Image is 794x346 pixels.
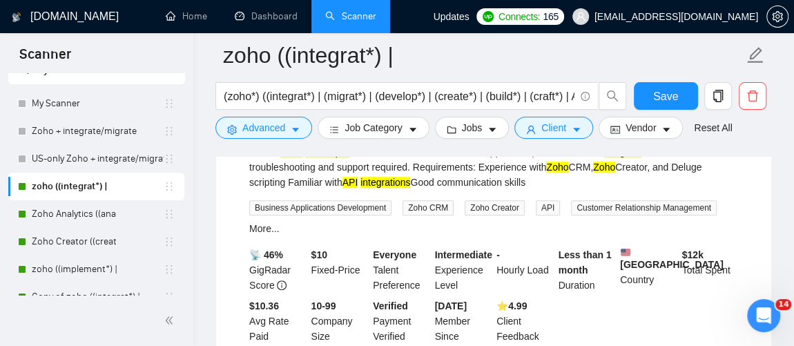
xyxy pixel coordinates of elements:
[526,124,536,135] span: user
[166,10,207,22] a: homeHome
[242,120,285,135] span: Advanced
[373,300,408,311] b: Verified
[8,283,184,311] li: Copy of zoho ((integrat*) |
[546,162,568,173] mark: Zoho
[593,162,615,173] mark: Zoho
[621,247,630,257] img: 🇺🇸
[235,10,298,22] a: dashboardDashboard
[164,181,175,192] span: holder
[494,298,556,344] div: Client Feedback
[8,90,184,117] li: My Scanner
[164,209,175,220] span: holder
[309,298,371,344] div: Company Size
[291,124,300,135] span: caret-down
[318,117,429,139] button: barsJob Categorycaret-down
[435,300,467,311] b: [DATE]
[249,144,738,190] div: Need a to customize CRM and Creator apps, set up workflows, and with other tools. Basic troublesh...
[164,126,175,137] span: holder
[249,223,280,234] a: More...
[462,120,483,135] span: Jobs
[164,98,175,109] span: holder
[8,145,184,173] li: US-only Zoho + integrate/migrate
[223,38,744,73] input: Scanner name...
[246,298,309,344] div: Avg Rate Paid
[704,82,732,110] button: copy
[246,247,309,293] div: GigRadar Score
[403,200,454,215] span: Zoho CRM
[345,120,402,135] span: Job Category
[679,247,742,293] div: Total Spent
[249,249,283,260] b: 📡 46%
[494,247,556,293] div: Hourly Load
[164,314,178,327] span: double-left
[435,249,492,260] b: Intermediate
[543,9,558,24] span: 165
[311,249,327,260] b: $ 10
[536,200,560,215] span: API
[8,173,184,200] li: zoho ((integrat*) |
[747,299,780,332] iframe: Intercom live chat
[164,264,175,275] span: holder
[599,117,683,139] button: idcardVendorcaret-down
[487,124,497,135] span: caret-down
[766,6,788,28] button: setting
[599,82,626,110] button: search
[498,9,540,24] span: Connects:
[370,298,432,344] div: Payment Verified
[767,11,788,22] span: setting
[12,6,21,28] img: logo
[325,10,376,22] a: searchScanner
[32,256,164,283] a: zoho ((implement*) |
[634,82,698,110] button: Save
[249,200,391,215] span: Business Applications Development
[572,124,581,135] span: caret-down
[775,299,791,310] span: 14
[311,300,336,311] b: 10-99
[483,11,494,22] img: upwork-logo.png
[373,249,416,260] b: Everyone
[432,247,494,293] div: Experience Level
[496,300,527,311] b: ⭐️ 4.99
[682,249,704,260] b: $ 12k
[705,90,731,102] span: copy
[408,124,418,135] span: caret-down
[653,88,678,105] span: Save
[541,120,566,135] span: Client
[581,92,590,101] span: info-circle
[32,117,164,145] a: Zoho + integrate/migrate
[599,90,626,102] span: search
[32,90,164,117] a: My Scanner
[694,120,732,135] a: Reset All
[8,44,82,73] span: Scanner
[465,200,525,215] span: Zoho Creator
[626,120,656,135] span: Vendor
[617,247,679,293] div: Country
[32,283,164,311] a: Copy of zoho ((integrat*) |
[8,200,184,228] li: Zoho Analytics ((ana
[746,46,764,64] span: edit
[559,249,612,276] b: Less than 1 month
[342,177,358,188] mark: API
[571,200,717,215] span: Customer Relationship Management
[661,124,671,135] span: caret-down
[309,247,371,293] div: Fixed-Price
[329,124,339,135] span: bars
[8,117,184,145] li: Zoho + integrate/migrate
[739,90,766,102] span: delete
[610,124,620,135] span: idcard
[370,247,432,293] div: Talent Preference
[32,145,164,173] a: US-only Zoho + integrate/migrate
[739,82,766,110] button: delete
[32,173,164,200] a: zoho ((integrat*) |
[164,291,175,302] span: holder
[8,256,184,283] li: zoho ((implement*) |
[620,247,724,270] b: [GEOGRAPHIC_DATA]
[435,117,510,139] button: folderJobscaret-down
[164,236,175,247] span: holder
[277,280,287,290] span: info-circle
[32,200,164,228] a: Zoho Analytics ((ana
[8,228,184,256] li: Zoho Creator ((creat
[556,247,618,293] div: Duration
[766,11,788,22] a: setting
[360,177,410,188] mark: integrations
